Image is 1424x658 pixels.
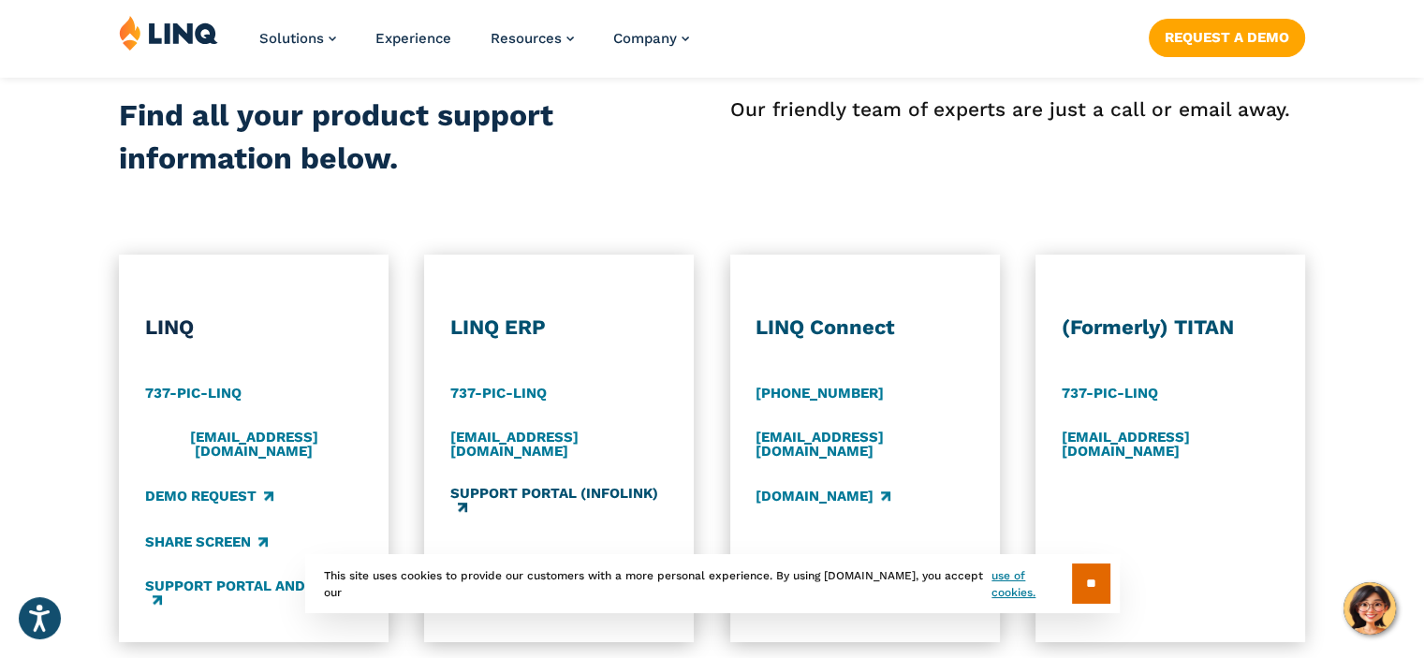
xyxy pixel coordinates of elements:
a: [EMAIL_ADDRESS][DOMAIN_NAME] [1062,429,1280,460]
nav: Button Navigation [1149,15,1305,56]
a: 737-PIC-LINQ [450,384,547,404]
h3: LINQ ERP [450,314,668,341]
p: Our friendly team of experts are just a call or email away. [730,95,1306,124]
a: use of cookies. [991,567,1071,601]
a: [EMAIL_ADDRESS][DOMAIN_NAME] [145,429,363,460]
nav: Primary Navigation [259,15,689,77]
a: Solutions [259,30,336,47]
a: Share Screen [145,532,268,552]
a: Demo Request [145,486,273,506]
a: Request a Demo [1149,19,1305,56]
h2: Find all your product support information below. [119,95,593,180]
a: [PHONE_NUMBER] [756,384,884,404]
a: [EMAIL_ADDRESS][DOMAIN_NAME] [756,429,974,460]
span: Solutions [259,30,324,47]
a: Support Portal (Infolink) [450,486,668,517]
button: Hello, have a question? Let’s chat. [1343,582,1396,635]
a: Company [613,30,689,47]
a: [EMAIL_ADDRESS][DOMAIN_NAME] [450,429,668,460]
img: LINQ | K‑12 Software [119,15,218,51]
h3: (Formerly) TITAN [1062,314,1280,341]
span: Resources [491,30,562,47]
div: This site uses cookies to provide our customers with a more personal experience. By using [DOMAIN... [305,554,1120,613]
span: Company [613,30,677,47]
a: 737-PIC-LINQ [1062,384,1158,404]
a: 737-PIC-LINQ [145,384,242,404]
a: Experience [375,30,451,47]
a: Support Portal and Chat [145,578,363,608]
h3: LINQ Connect [756,314,974,341]
h3: LINQ [145,314,363,341]
a: [DOMAIN_NAME] [756,486,890,506]
a: Resources [491,30,574,47]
